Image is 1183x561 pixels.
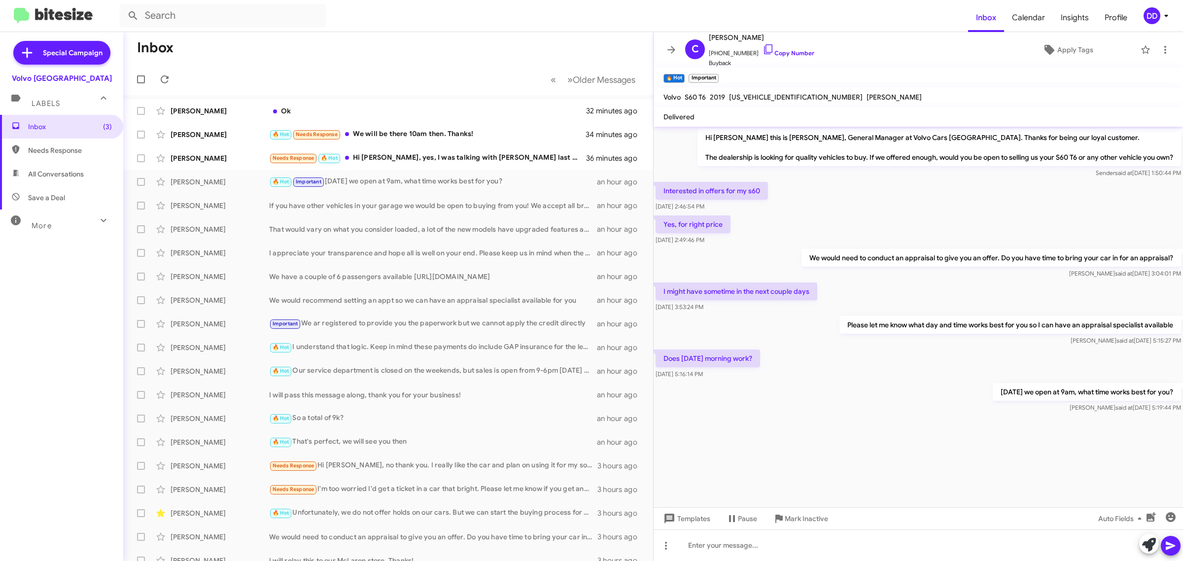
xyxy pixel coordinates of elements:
span: Older Messages [573,74,635,85]
span: [DATE] 3:53:24 PM [656,303,703,311]
div: [PERSON_NAME] [171,437,269,447]
span: All Conversations [28,169,84,179]
span: Apply Tags [1057,41,1093,59]
div: I understand that logic. Keep in mind these payments do include GAP insurance for the lease, and ... [269,342,597,353]
span: More [32,221,52,230]
div: 34 minutes ago [586,130,645,140]
span: C [692,41,699,57]
div: [PERSON_NAME] [171,248,269,258]
div: [PERSON_NAME] [171,224,269,234]
span: [DATE] 2:46:54 PM [656,203,704,210]
span: Needs Response [273,462,314,469]
span: Mark Inactive [785,510,828,527]
span: [PERSON_NAME] [DATE] 3:04:01 PM [1069,270,1181,277]
span: 🔥 Hot [273,178,289,185]
span: 🔥 Hot [273,368,289,374]
a: Copy Number [763,49,814,57]
span: 2019 [710,93,725,102]
span: Needs Response [296,131,338,138]
div: an hour ago [597,201,645,210]
div: an hour ago [597,177,645,187]
div: [PERSON_NAME] [171,508,269,518]
span: [PERSON_NAME] [DATE] 5:19:44 PM [1070,404,1181,411]
p: We would need to conduct an appraisal to give you an offer. Do you have time to bring your car in... [801,249,1181,267]
p: Interested in offers for my s60 [656,182,768,200]
div: [PERSON_NAME] [171,390,269,400]
span: Needs Response [273,155,314,161]
div: [PERSON_NAME] [171,319,269,329]
div: We would need to conduct an appraisal to give you an offer. Do you have time to bring your car in... [269,532,597,542]
div: 32 minutes ago [586,106,645,116]
span: Buyback [709,58,814,68]
p: I might have sometime in the next couple days [656,282,817,300]
span: « [551,73,556,86]
div: Our service department is closed on the weekends, but sales is open from 9-6pm [DATE] and 10-6 [D... [269,365,597,377]
span: Special Campaign [43,48,103,58]
span: Volvo [663,93,681,102]
input: Search [119,4,326,28]
span: 🔥 Hot [321,155,338,161]
span: [DATE] 2:49:46 PM [656,236,704,244]
div: We would recommend setting an appt so we can have an appraisal specialist available for you [269,295,597,305]
button: Pause [718,510,765,527]
h1: Inbox [137,40,174,56]
a: Inbox [968,3,1004,32]
span: 🔥 Hot [273,344,289,351]
span: said at [1115,169,1132,176]
div: [PERSON_NAME] [171,485,269,494]
div: Volvo [GEOGRAPHIC_DATA] [12,73,112,83]
span: Save a Deal [28,193,65,203]
span: [US_VEHICLE_IDENTIFICATION_NUMBER] [729,93,863,102]
div: That would vary on what you consider loaded, a lot of the new models have upgraded features as a ... [269,224,597,234]
div: I will pass this message along, thank you for your business! [269,390,597,400]
span: Needs Response [28,145,112,155]
span: Insights [1053,3,1097,32]
span: Delivered [663,112,695,121]
div: Ok [269,106,586,116]
div: So a total of 9k? [269,413,597,424]
div: [PERSON_NAME] [171,343,269,352]
p: Does [DATE] morning work? [656,350,760,367]
div: We have a couple of 6 passengers available [URL][DOMAIN_NAME] [269,272,597,281]
span: [DATE] 5:16:14 PM [656,370,703,378]
button: Mark Inactive [765,510,836,527]
div: an hour ago [597,248,645,258]
small: 🔥 Hot [663,74,685,83]
div: 3 hours ago [597,532,645,542]
span: 🔥 Hot [273,439,289,445]
div: an hour ago [597,224,645,234]
div: [DATE] we open at 9am, what time works best for you? [269,176,597,187]
div: We will be there 10am then. Thanks! [269,129,586,140]
span: [PERSON_NAME] [867,93,922,102]
a: Calendar [1004,3,1053,32]
div: an hour ago [597,295,645,305]
div: [PERSON_NAME] [171,295,269,305]
div: [PERSON_NAME] [171,130,269,140]
div: 3 hours ago [597,508,645,518]
p: Please let me know what day and time works best for you so I can have an appraisal specialist ava... [839,316,1181,334]
div: Hi [PERSON_NAME], no thank you. I really like the car and plan on using it for my son when he lea... [269,460,597,471]
small: Important [689,74,718,83]
nav: Page navigation example [545,70,641,90]
span: Labels [32,99,60,108]
span: Inbox [28,122,112,132]
button: Templates [654,510,718,527]
div: [PERSON_NAME] [171,177,269,187]
span: Important [296,178,321,185]
span: Pause [738,510,757,527]
div: If you have other vehicles in your garage we would be open to buying from you! We accept all bran... [269,201,597,210]
div: 3 hours ago [597,485,645,494]
div: We ar registered to provide you the paperwork but we cannot apply the credit directly [269,318,597,329]
div: an hour ago [597,390,645,400]
span: [PERSON_NAME] [DATE] 5:15:27 PM [1071,337,1181,344]
span: [PERSON_NAME] [709,32,814,43]
div: I'm too worried I'd get a ticket in a car that bright. Please let me know if you get another. [269,484,597,495]
p: Hi [PERSON_NAME] this is [PERSON_NAME], General Manager at Volvo Cars [GEOGRAPHIC_DATA]. Thanks f... [697,129,1181,166]
span: » [567,73,573,86]
div: [PERSON_NAME] [171,532,269,542]
div: [PERSON_NAME] [171,153,269,163]
span: 🔥 Hot [273,131,289,138]
a: Profile [1097,3,1135,32]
